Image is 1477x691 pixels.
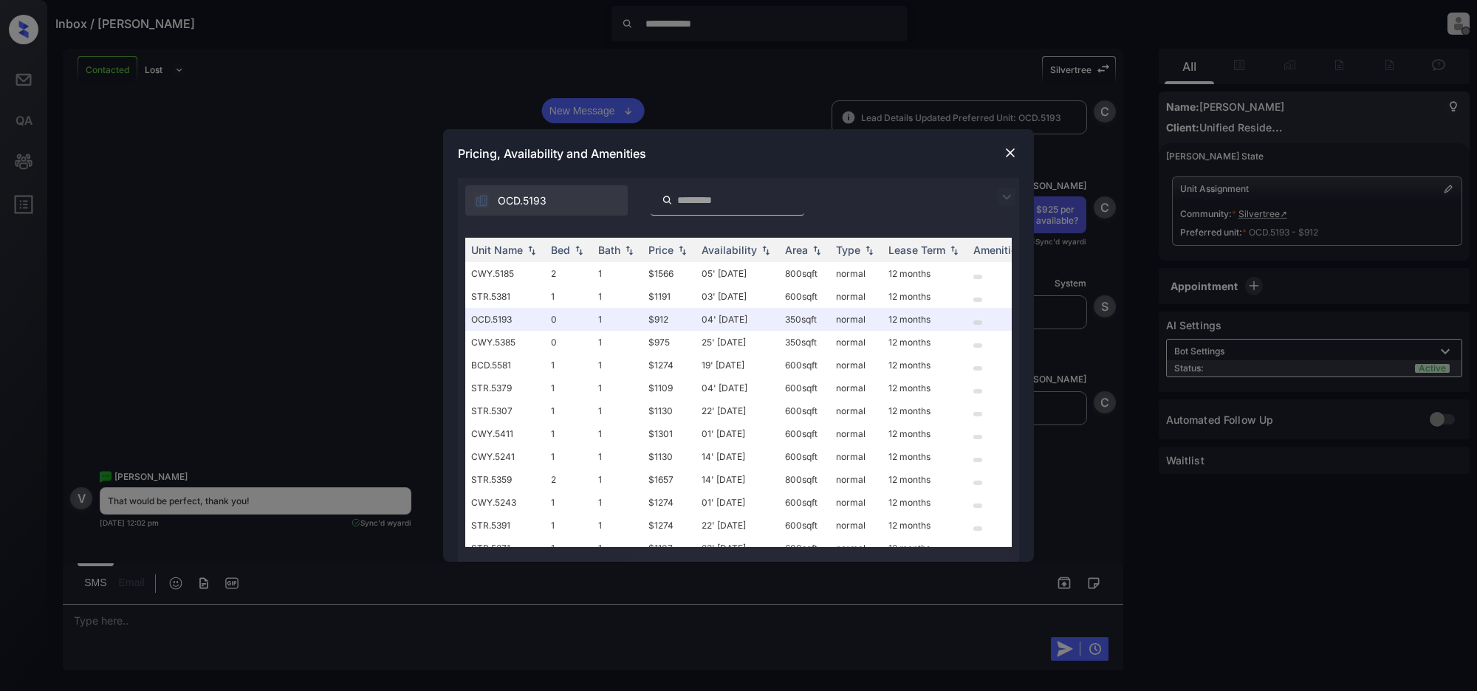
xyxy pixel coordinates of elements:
[465,285,545,308] td: STR.5381
[622,245,637,255] img: sorting
[545,491,592,514] td: 1
[779,399,830,422] td: 600 sqft
[883,308,967,331] td: 12 months
[545,468,592,491] td: 2
[592,377,642,399] td: 1
[545,285,592,308] td: 1
[545,331,592,354] td: 0
[592,514,642,537] td: 1
[443,129,1034,178] div: Pricing, Availability and Amenities
[883,468,967,491] td: 12 months
[779,537,830,560] td: 600 sqft
[545,537,592,560] td: 1
[779,445,830,468] td: 600 sqft
[545,262,592,285] td: 2
[592,399,642,422] td: 1
[830,377,883,399] td: normal
[779,377,830,399] td: 600 sqft
[836,244,860,256] div: Type
[465,377,545,399] td: STR.5379
[779,331,830,354] td: 350 sqft
[809,245,824,255] img: sorting
[696,468,779,491] td: 14' [DATE]
[465,537,545,560] td: STR.5271
[642,491,696,514] td: $1274
[465,308,545,331] td: OCD.5193
[642,262,696,285] td: $1566
[702,244,757,256] div: Availability
[598,244,620,256] div: Bath
[779,285,830,308] td: 600 sqft
[592,285,642,308] td: 1
[474,193,489,208] img: icon-zuma
[545,445,592,468] td: 1
[642,445,696,468] td: $1130
[465,445,545,468] td: CWY.5241
[830,308,883,331] td: normal
[696,285,779,308] td: 03' [DATE]
[696,537,779,560] td: 23' [DATE]
[696,422,779,445] td: 01' [DATE]
[592,491,642,514] td: 1
[830,514,883,537] td: normal
[883,445,967,468] td: 12 months
[471,244,523,256] div: Unit Name
[830,285,883,308] td: normal
[592,445,642,468] td: 1
[1003,145,1018,160] img: close
[696,331,779,354] td: 25' [DATE]
[524,245,539,255] img: sorting
[592,262,642,285] td: 1
[465,354,545,377] td: BCD.5581
[830,537,883,560] td: normal
[465,468,545,491] td: STR.5359
[830,491,883,514] td: normal
[592,354,642,377] td: 1
[642,422,696,445] td: $1301
[592,422,642,445] td: 1
[696,377,779,399] td: 04' [DATE]
[883,331,967,354] td: 12 months
[642,537,696,560] td: $1107
[998,188,1015,206] img: icon-zuma
[779,262,830,285] td: 800 sqft
[642,514,696,537] td: $1274
[947,245,962,255] img: sorting
[883,514,967,537] td: 12 months
[830,445,883,468] td: normal
[696,491,779,514] td: 01' [DATE]
[465,514,545,537] td: STR.5391
[465,399,545,422] td: STR.5307
[696,262,779,285] td: 05' [DATE]
[465,491,545,514] td: CWY.5243
[696,308,779,331] td: 04' [DATE]
[883,422,967,445] td: 12 months
[545,354,592,377] td: 1
[642,285,696,308] td: $1191
[545,377,592,399] td: 1
[883,377,967,399] td: 12 months
[675,245,690,255] img: sorting
[545,422,592,445] td: 1
[545,514,592,537] td: 1
[642,331,696,354] td: $975
[592,331,642,354] td: 1
[830,331,883,354] td: normal
[592,308,642,331] td: 1
[779,422,830,445] td: 600 sqft
[696,445,779,468] td: 14' [DATE]
[830,399,883,422] td: normal
[545,308,592,331] td: 0
[779,514,830,537] td: 600 sqft
[862,245,877,255] img: sorting
[883,399,967,422] td: 12 months
[973,244,1023,256] div: Amenities
[498,193,546,209] span: OCD.5193
[830,354,883,377] td: normal
[696,514,779,537] td: 22' [DATE]
[696,354,779,377] td: 19' [DATE]
[642,399,696,422] td: $1130
[883,262,967,285] td: 12 months
[551,244,570,256] div: Bed
[883,354,967,377] td: 12 months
